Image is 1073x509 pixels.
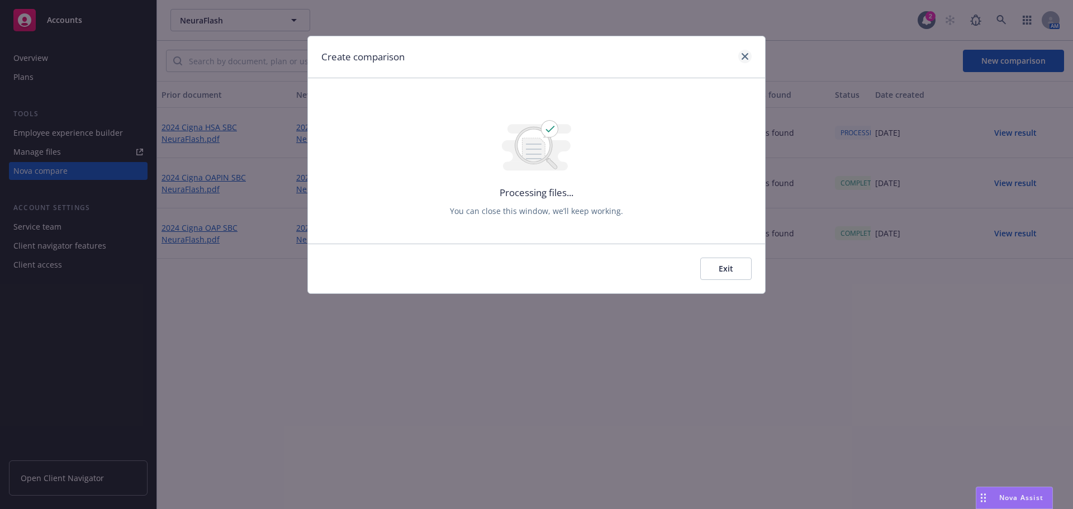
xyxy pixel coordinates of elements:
p: You can close this window, we’ll keep working. [450,205,623,217]
a: close [738,50,752,63]
p: Processing files... [500,185,573,200]
button: Exit [700,258,752,280]
div: Drag to move [976,487,990,508]
button: Nova Assist [976,487,1053,509]
h1: Create comparison [321,50,405,64]
span: Nova Assist [999,493,1043,502]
